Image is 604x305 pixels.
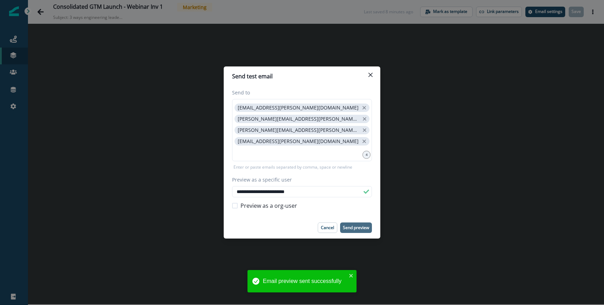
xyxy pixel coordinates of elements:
[318,222,337,233] button: Cancel
[232,72,273,80] p: Send test email
[361,104,368,111] button: close
[340,222,372,233] button: Send preview
[365,69,376,80] button: Close
[361,138,368,145] button: close
[362,151,371,159] div: 4
[238,139,359,144] p: [EMAIL_ADDRESS][PERSON_NAME][DOMAIN_NAME]
[321,225,334,230] p: Cancel
[361,127,368,134] button: close
[240,201,297,210] span: Preview as a org-user
[361,115,368,122] button: close
[238,105,359,111] p: [EMAIL_ADDRESS][PERSON_NAME][DOMAIN_NAME]
[263,277,347,285] div: Email preview sent successfully
[232,176,368,183] label: Preview as a specific user
[349,273,354,278] button: close
[238,116,359,122] p: [PERSON_NAME][EMAIL_ADDRESS][PERSON_NAME][DOMAIN_NAME]
[343,225,369,230] p: Send preview
[238,127,359,133] p: [PERSON_NAME][EMAIL_ADDRESS][PERSON_NAME][DOMAIN_NAME]
[232,89,368,96] label: Send to
[232,164,354,170] p: Enter or paste emails separated by comma, space or newline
